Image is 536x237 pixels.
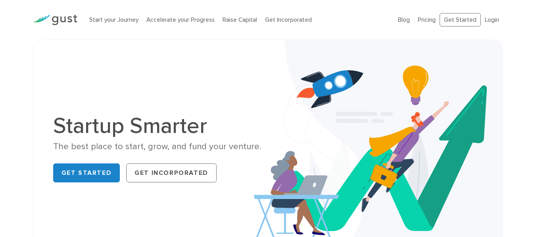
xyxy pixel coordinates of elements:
[265,16,312,23] a: Get Incorporated
[89,16,138,23] a: Start your Journey
[440,13,481,27] a: Get Started
[53,141,262,152] div: The best place to start, grow, and fund your venture.
[485,16,499,23] a: Login
[146,16,215,23] a: Accelerate your Progress
[33,15,77,25] img: Gust Logo
[126,163,217,182] a: Get Incorporated
[53,115,262,137] h1: Startup Smarter
[53,163,120,182] a: Get Started
[398,16,410,23] a: Blog
[418,16,436,23] a: Pricing
[223,16,257,23] a: Raise Capital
